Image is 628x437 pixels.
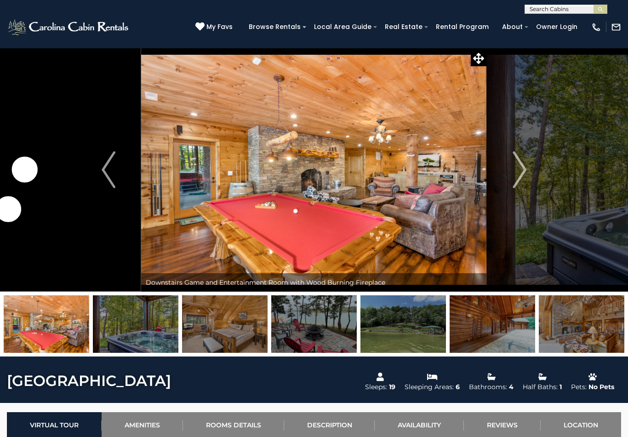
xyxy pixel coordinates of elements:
[195,22,235,32] a: My Favs
[539,295,624,353] img: 163277910
[611,22,621,32] img: mail-regular-white.png
[93,295,178,353] img: 163277903
[182,295,268,353] img: 163277941
[309,20,376,34] a: Local Area Guide
[102,151,115,188] img: arrow
[431,20,493,34] a: Rental Program
[497,20,527,34] a: About
[360,295,446,353] img: 164826842
[271,295,357,353] img: 164826845
[591,22,601,32] img: phone-regular-white.png
[4,295,89,353] img: 163277948
[244,20,305,34] a: Browse Rentals
[531,20,582,34] a: Owner Login
[141,273,486,292] div: Downstairs Game and Entertainment Room with Wood Burning Fireplace
[76,48,141,292] button: Previous
[7,18,131,36] img: White-1-2.png
[206,22,233,32] span: My Favs
[380,20,427,34] a: Real Estate
[513,151,526,188] img: arrow
[450,295,535,353] img: 163277921
[487,48,552,292] button: Next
